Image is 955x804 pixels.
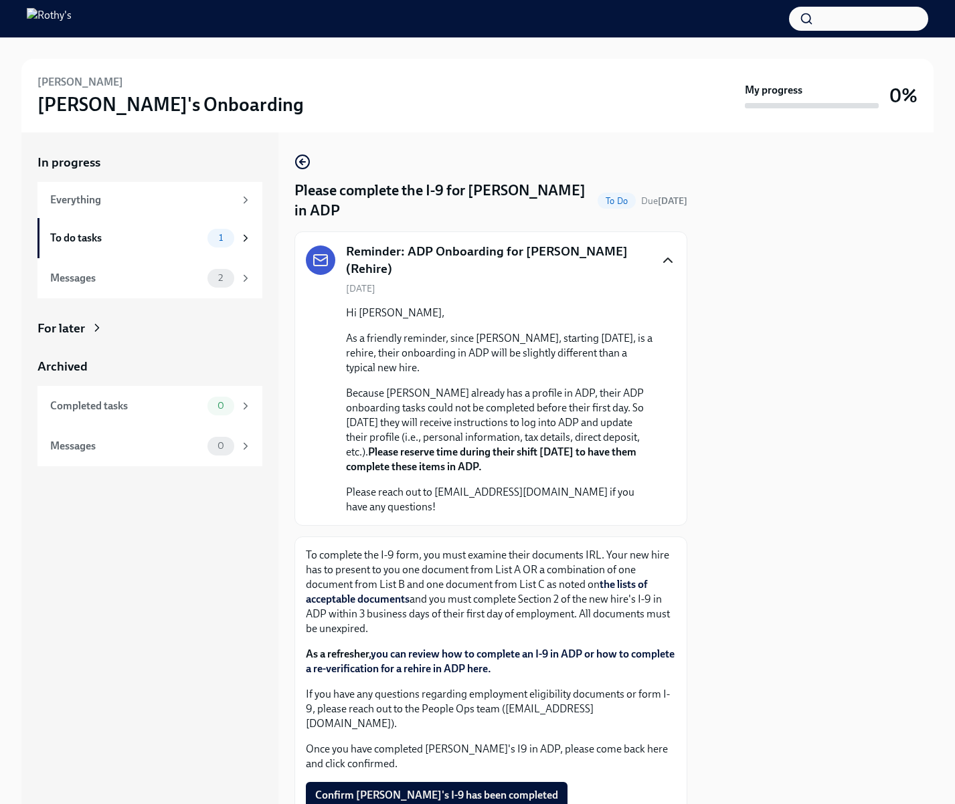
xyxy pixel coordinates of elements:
[209,401,232,411] span: 0
[641,195,687,207] span: Due
[37,320,262,337] a: For later
[37,218,262,258] a: To do tasks1
[346,243,649,277] h5: Reminder: ADP Onboarding for [PERSON_NAME] (Rehire)
[294,181,592,221] h4: Please complete the I-9 for [PERSON_NAME] in ADP
[37,92,304,116] h3: [PERSON_NAME]'s Onboarding
[315,789,558,802] span: Confirm [PERSON_NAME]'s I-9 has been completed
[37,320,85,337] div: For later
[37,358,262,375] a: Archived
[658,195,687,207] strong: [DATE]
[889,84,918,108] h3: 0%
[346,282,375,295] span: [DATE]
[346,485,655,514] p: Please reach out to [EMAIL_ADDRESS][DOMAIN_NAME] if you have any questions!
[210,273,231,283] span: 2
[211,233,231,243] span: 1
[346,386,655,474] p: Because [PERSON_NAME] already has a profile in ADP, their ADP onboarding tasks could not be compl...
[37,426,262,466] a: Messages0
[346,331,655,375] p: As a friendly reminder, since [PERSON_NAME], starting [DATE], is a rehire, their onboarding in AD...
[745,83,802,98] strong: My progress
[50,439,202,454] div: Messages
[641,195,687,207] span: September 11th, 2025 09:00
[346,445,636,473] strong: Please reserve time during their shift [DATE] to have them complete these items in ADP.
[306,742,676,771] p: Once you have completed [PERSON_NAME]'s I9 in ADP, please come back here and click confirmed.
[27,8,72,29] img: Rothy's
[50,193,234,207] div: Everything
[50,271,202,286] div: Messages
[306,647,675,675] strong: As a refresher,
[50,399,202,413] div: Completed tasks
[306,687,676,731] p: If you have any questions regarding employment eligibility documents or form I-9, please reach ou...
[209,441,232,451] span: 0
[37,154,262,171] a: In progress
[37,75,123,90] h6: [PERSON_NAME]
[306,548,676,636] p: To complete the I-9 form, you must examine their documents IRL. Your new hire has to present to y...
[37,182,262,218] a: Everything
[50,231,202,245] div: To do tasks
[37,386,262,426] a: Completed tasks0
[598,196,636,206] span: To Do
[37,258,262,298] a: Messages2
[306,647,675,675] a: you can review how to complete an I-9 in ADP or how to complete a re-verification for a rehire in...
[346,306,655,320] p: Hi [PERSON_NAME],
